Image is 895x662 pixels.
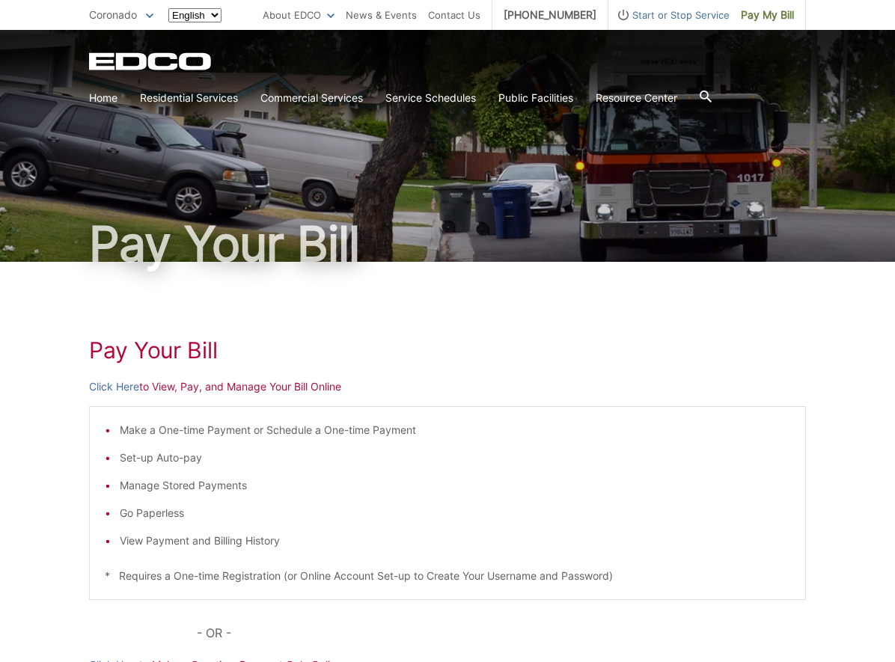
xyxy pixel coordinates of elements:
[89,378,139,395] a: Click Here
[385,90,476,106] a: Service Schedules
[89,90,117,106] a: Home
[260,90,363,106] a: Commercial Services
[89,52,213,70] a: EDCD logo. Return to the homepage.
[120,477,790,494] li: Manage Stored Payments
[89,8,137,21] span: Coronado
[120,422,790,438] li: Make a One-time Payment or Schedule a One-time Payment
[741,7,794,23] span: Pay My Bill
[105,568,790,584] p: * Requires a One-time Registration (or Online Account Set-up to Create Your Username and Password)
[498,90,573,106] a: Public Facilities
[120,450,790,466] li: Set-up Auto-pay
[120,533,790,549] li: View Payment and Billing History
[168,8,222,22] select: Select a language
[89,220,806,268] h1: Pay Your Bill
[140,90,238,106] a: Residential Services
[346,7,417,23] a: News & Events
[89,378,806,395] p: to View, Pay, and Manage Your Bill Online
[428,7,480,23] a: Contact Us
[596,90,677,106] a: Resource Center
[197,622,806,643] p: - OR -
[120,505,790,521] li: Go Paperless
[89,337,806,364] h1: Pay Your Bill
[263,7,335,23] a: About EDCO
